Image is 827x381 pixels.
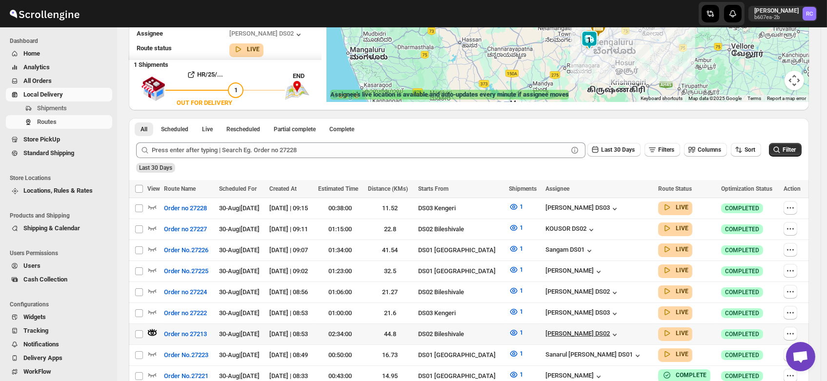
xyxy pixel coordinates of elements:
button: Filter [769,143,802,157]
span: Standard Shipping [23,149,74,157]
span: Dashboard [10,37,112,45]
span: COMPLETED [725,372,759,380]
button: 1 [503,304,529,320]
button: Sort [731,143,761,157]
div: [DATE] | 08:53 [269,329,312,339]
div: 14.95 [368,371,412,381]
button: LIVE [662,307,688,317]
button: [PERSON_NAME] [545,267,604,277]
button: HR/25/... [165,67,243,82]
span: 30-Aug | [DATE] [219,309,260,317]
span: Scheduled For [219,185,257,192]
span: Route status [137,44,172,52]
button: LIVE [662,202,688,212]
span: Last 30 Days [139,164,172,171]
button: Order No.27225 [158,263,214,279]
button: COMPLETE [662,370,706,380]
b: LIVE [676,309,688,316]
a: Open this area in Google Maps (opens a new window) [329,89,361,102]
button: LIVE [662,286,688,296]
span: 1 [520,308,523,315]
span: View [147,185,160,192]
div: DS02 Bileshivale [418,224,504,234]
button: Locations, Rules & Rates [6,184,112,198]
span: WorkFlow [23,368,51,375]
span: COMPLETED [725,351,759,359]
button: All routes [135,122,153,136]
div: [DATE] | 09:11 [269,224,312,234]
button: Analytics [6,60,112,74]
button: Notifications [6,338,112,351]
div: 44.8 [368,329,412,339]
b: LIVE [676,267,688,274]
div: DS01 [GEOGRAPHIC_DATA] [418,371,504,381]
span: Live [202,125,213,133]
span: COMPLETED [725,330,759,338]
button: Order No.27223 [158,347,214,363]
button: [PERSON_NAME] DS03 [545,204,620,214]
div: DS01 [GEOGRAPHIC_DATA] [418,245,504,255]
span: Analytics [23,63,50,71]
button: Delivery Apps [6,351,112,365]
div: 02:34:00 [318,329,363,339]
button: [PERSON_NAME] DS02 [229,30,303,40]
span: Cash Collection [23,276,67,283]
span: Starts From [418,185,448,192]
p: b607ea-2b [754,15,799,20]
input: Press enter after typing | Search Eg. Order no 27228 [152,142,568,158]
span: Estimated Time [318,185,358,192]
button: All Orders [6,74,112,88]
div: [DATE] | 09:02 [269,266,312,276]
div: DS01 [GEOGRAPHIC_DATA] [418,266,504,276]
span: 30-Aug | [DATE] [219,246,260,254]
div: KOUSOR DS02 [545,225,596,235]
button: Order no 27213 [158,326,213,342]
p: [PERSON_NAME] [754,7,799,15]
span: Shipments [509,185,537,192]
span: 30-Aug | [DATE] [219,330,260,338]
span: 30-Aug | [DATE] [219,372,260,380]
span: 1 [234,86,238,94]
span: Columns [698,146,721,153]
div: 41.54 [368,245,412,255]
span: 1 [520,266,523,273]
span: Rahul Chopra [803,7,816,20]
div: 01:34:00 [318,245,363,255]
span: Action [784,185,801,192]
span: Notifications [23,341,59,348]
span: Order No.27225 [164,266,208,276]
div: 01:15:00 [318,224,363,234]
button: [PERSON_NAME] DS02 [545,288,620,298]
div: DS03 Kengeri [418,308,504,318]
span: Scheduled [161,125,188,133]
span: 30-Aug | [DATE] [219,351,260,359]
button: Shipping & Calendar [6,221,112,235]
button: 1 [503,325,529,341]
button: Widgets [6,310,112,324]
button: LIVE [233,44,260,54]
button: LIVE [662,223,688,233]
span: Order No.27221 [164,371,208,381]
button: [PERSON_NAME] DS03 [545,309,620,319]
span: 30-Aug | [DATE] [219,267,260,275]
span: Order no 27224 [164,287,207,297]
div: Sangam DS01 [545,246,594,256]
span: Assignee [137,30,163,37]
button: Routes [6,115,112,129]
div: END [293,71,322,81]
button: Order no 27228 [158,201,213,216]
span: Products and Shipping [10,212,112,220]
span: Tracking [23,327,48,334]
span: Store Locations [10,174,112,182]
span: 1 [520,245,523,252]
button: Cash Collection [6,273,112,286]
span: 1 [520,203,523,210]
span: COMPLETED [725,246,759,254]
a: Open chat [786,342,815,371]
div: 01:23:00 [318,266,363,276]
span: COMPLETED [725,225,759,233]
span: Partial complete [274,125,316,133]
span: Sort [745,146,755,153]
